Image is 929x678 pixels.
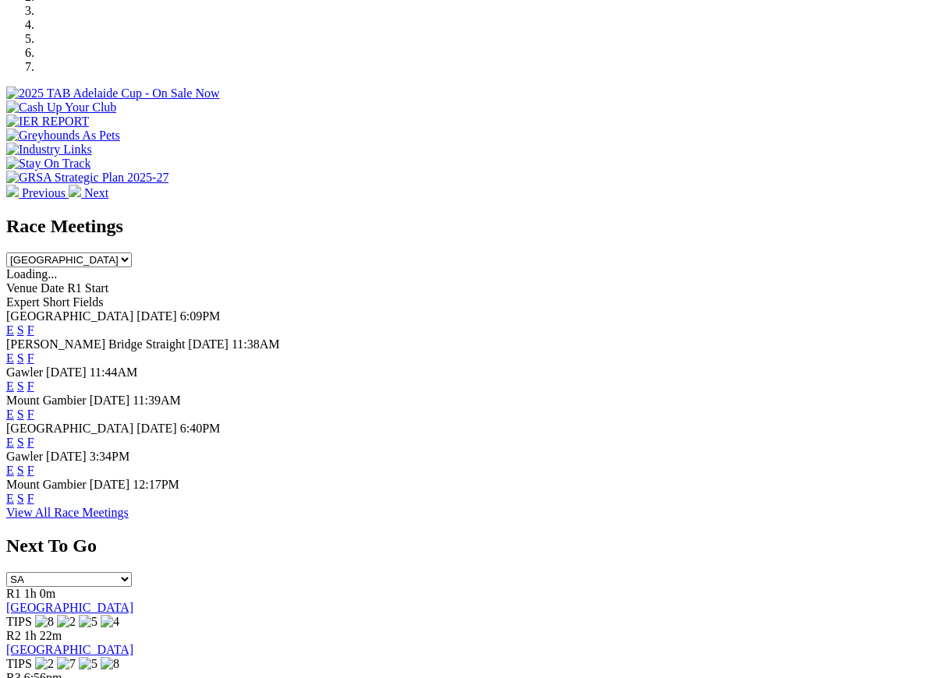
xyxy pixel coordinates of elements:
[17,464,24,477] a: S
[90,394,130,407] span: [DATE]
[101,657,119,671] img: 8
[6,436,14,449] a: E
[6,464,14,477] a: E
[6,657,32,670] span: TIPS
[57,615,76,629] img: 2
[17,408,24,421] a: S
[35,657,54,671] img: 2
[6,295,40,309] span: Expert
[6,587,21,600] span: R1
[43,295,70,309] span: Short
[90,365,138,379] span: 11:44AM
[90,478,130,491] span: [DATE]
[180,309,221,323] span: 6:09PM
[90,450,130,463] span: 3:34PM
[27,436,34,449] a: F
[6,323,14,337] a: E
[6,450,43,463] span: Gawler
[6,478,87,491] span: Mount Gambier
[6,267,57,281] span: Loading...
[69,185,81,197] img: chevron-right-pager-white.svg
[6,535,923,556] h2: Next To Go
[6,492,14,505] a: E
[133,394,181,407] span: 11:39AM
[84,186,108,200] span: Next
[6,216,923,237] h2: Race Meetings
[24,587,55,600] span: 1h 0m
[57,657,76,671] img: 7
[6,422,133,435] span: [GEOGRAPHIC_DATA]
[73,295,103,309] span: Fields
[27,323,34,337] a: F
[137,309,177,323] span: [DATE]
[133,478,179,491] span: 12:17PM
[17,380,24,393] a: S
[6,629,21,642] span: R2
[27,464,34,477] a: F
[6,506,129,519] a: View All Race Meetings
[6,394,87,407] span: Mount Gambier
[27,351,34,365] a: F
[27,408,34,421] a: F
[46,365,87,379] span: [DATE]
[6,129,120,143] img: Greyhounds As Pets
[79,657,98,671] img: 5
[101,615,119,629] img: 4
[6,185,19,197] img: chevron-left-pager-white.svg
[67,281,108,295] span: R1 Start
[17,436,24,449] a: S
[6,365,43,379] span: Gawler
[69,186,108,200] a: Next
[6,601,133,614] a: [GEOGRAPHIC_DATA]
[27,380,34,393] a: F
[180,422,221,435] span: 6:40PM
[17,323,24,337] a: S
[41,281,64,295] span: Date
[6,615,32,628] span: TIPS
[6,337,185,351] span: [PERSON_NAME] Bridge Straight
[6,143,92,157] img: Industry Links
[232,337,280,351] span: 11:38AM
[188,337,229,351] span: [DATE]
[6,186,69,200] a: Previous
[6,309,133,323] span: [GEOGRAPHIC_DATA]
[6,101,116,115] img: Cash Up Your Club
[6,281,37,295] span: Venue
[6,87,220,101] img: 2025 TAB Adelaide Cup - On Sale Now
[24,629,62,642] span: 1h 22m
[79,615,98,629] img: 5
[6,351,14,365] a: E
[6,643,133,656] a: [GEOGRAPHIC_DATA]
[46,450,87,463] span: [DATE]
[35,615,54,629] img: 8
[17,492,24,505] a: S
[6,115,89,129] img: IER REPORT
[137,422,177,435] span: [DATE]
[6,380,14,393] a: E
[22,186,66,200] span: Previous
[27,492,34,505] a: F
[17,351,24,365] a: S
[6,171,168,185] img: GRSA Strategic Plan 2025-27
[6,157,90,171] img: Stay On Track
[6,408,14,421] a: E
